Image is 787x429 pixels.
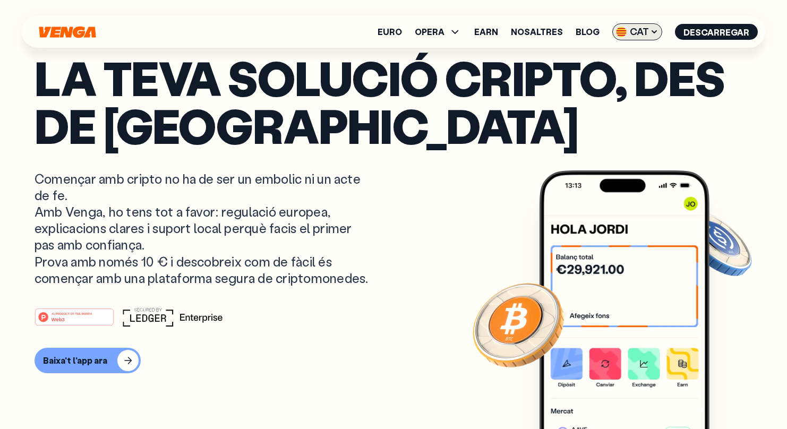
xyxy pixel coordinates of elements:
[415,28,444,36] span: OPERA
[576,28,600,36] a: Blog
[35,170,370,286] p: Començar amb cripto no ha de ser un embolic ni un acte de fe. Amb Venga, ho tens tot a favor: reg...
[678,205,754,281] img: USDC coin
[38,26,97,38] svg: Inici
[43,355,107,366] div: Baixa't l'app ara
[612,23,662,40] span: CAT
[35,348,752,373] a: Baixa't l'app ara
[511,28,563,36] a: Nosaltres
[378,28,402,36] a: Euro
[616,27,627,37] img: flag-cat
[675,24,758,40] button: Descarregar
[52,316,65,322] tspan: Web3
[52,312,92,315] tspan: #1 PRODUCT OF THE MONTH
[471,277,566,372] img: Bitcoin
[474,28,498,36] a: Earn
[35,54,752,149] p: La teva solució cripto, des de [GEOGRAPHIC_DATA]
[35,314,114,328] a: #1 PRODUCT OF THE MONTHWeb3
[35,348,141,373] button: Baixa't l'app ara
[415,25,461,38] span: OPERA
